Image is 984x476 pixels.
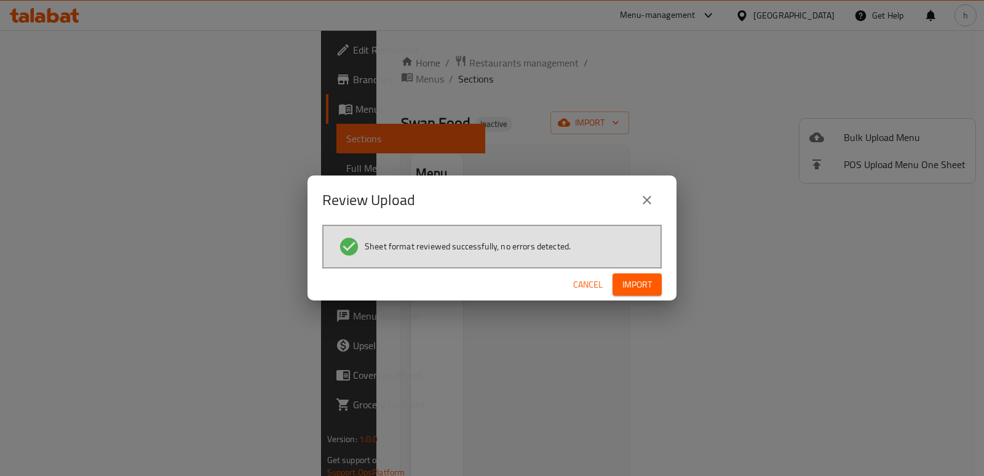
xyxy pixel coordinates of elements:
[573,277,603,292] span: Cancel
[622,277,652,292] span: Import
[365,240,571,252] span: Sheet format reviewed successfully, no errors detected.
[568,273,608,296] button: Cancel
[613,273,662,296] button: Import
[322,190,415,210] h2: Review Upload
[632,185,662,215] button: close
